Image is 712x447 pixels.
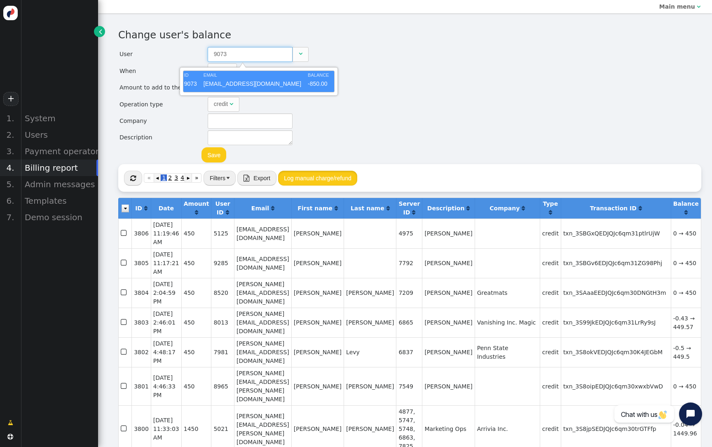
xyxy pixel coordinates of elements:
div: Demo session [21,209,98,226]
td: [PERSON_NAME] [344,367,396,405]
td: credit [540,367,561,405]
td: Operation type [119,96,206,112]
a:  [94,26,105,37]
b: Company [489,205,520,212]
b: Amount [184,200,209,207]
td: txn_3SAaaEEDJQJc6qm30DNGtH3m [561,278,671,308]
span:  [121,346,128,358]
a:  [549,209,552,216]
td: Amount to add to the balance [119,80,206,96]
b: Main menu [659,3,695,10]
td: credit [540,219,561,248]
td: credit [540,337,561,367]
td: [EMAIL_ADDRESS][DOMAIN_NAME] [204,80,307,91]
td: txn_3S8oipEDJQJc6qm30xwxbVwD [561,367,671,405]
a: ◂ [154,173,161,183]
span: 1 [161,174,167,181]
td: txn_3S8okVEDJQJc6qm30K4JEGbM [561,337,671,367]
b: Server ID [398,200,420,216]
span:  [121,257,128,268]
img: trigger_black.png [227,177,230,179]
td: [PERSON_NAME] [422,248,474,278]
td: 6865 [396,308,422,337]
td: 7792 [396,248,422,278]
td: txn_3SBGv6EDJQJc6qm31ZG98Phj [561,248,671,278]
td: User [119,47,206,62]
a:  [466,205,470,212]
td: credit [540,248,561,278]
button: Filters [204,171,236,186]
td: When [119,63,206,79]
td: 3801 [131,367,151,405]
td: 7209 [396,278,422,308]
td: 9073 [184,80,203,91]
div: Now [214,66,225,75]
span: 3 [173,174,179,181]
a:  [2,415,19,430]
td: 450 [181,278,211,308]
span: 2 [167,174,173,181]
td: -0.5 → 449.5 [671,337,701,367]
td: 5125 [211,219,234,248]
td: 3804 [131,278,151,308]
div: Templates [21,193,98,209]
td: [EMAIL_ADDRESS][DOMAIN_NAME] [234,248,291,278]
div: Users [21,127,98,143]
a:  [271,205,274,212]
td: [PERSON_NAME] [291,367,344,405]
td: [PERSON_NAME] [422,278,474,308]
td: 3803 [131,308,151,337]
span: Click to sort [144,205,148,211]
span: [DATE] 2:04:59 PM [153,281,176,305]
td: txn_3SBGxQEDJQJc6qm31ptlrUjW [561,219,671,248]
a: + [3,92,18,106]
span: [DATE] 2:46:01 PM [153,311,176,334]
a:  [684,209,688,216]
td: 3805 [131,248,151,278]
td: [PERSON_NAME] [422,308,474,337]
span: Click to sort [335,205,338,211]
td: BALANCE [308,72,333,79]
span: 4 [179,174,185,181]
b: Last name [351,205,384,212]
img: logo-icon.svg [3,6,18,20]
td: Greatmats [475,278,540,308]
button:  Export [237,171,276,186]
td: [PERSON_NAME] [291,219,344,248]
td: 6837 [396,337,422,367]
div: credit [214,100,228,108]
b: Transaction ID [590,205,637,212]
td: [PERSON_NAME][EMAIL_ADDRESS][DOMAIN_NAME] [234,278,291,308]
a: » [192,173,202,183]
a:  [412,209,415,216]
a:  [335,205,338,212]
span: [DATE] 11:19:46 AM [153,221,179,245]
td: Penn State Industries [475,337,540,367]
div: Billing report [21,160,98,176]
a:  [639,205,642,212]
td: EMAIL [204,72,307,79]
span:  [7,434,13,440]
td: Levy [344,337,396,367]
td: [EMAIL_ADDRESS][DOMAIN_NAME] [234,219,291,248]
b: Email [251,205,269,212]
td: -0.43 → 449.57 [671,308,701,337]
span:  [121,423,128,434]
td: [PERSON_NAME] [344,278,396,308]
td: 8520 [211,278,234,308]
span:  [8,419,13,427]
span:  [121,317,128,328]
td: 450 [181,367,211,405]
div: Payment operators [21,143,98,160]
td: 450 [181,248,211,278]
td: 7549 [396,367,422,405]
span: Click to sort [522,205,525,211]
a:  [386,205,390,212]
span:  [121,228,128,239]
div: Admin messages [21,176,98,193]
td: [PERSON_NAME] [422,337,474,367]
span: Click to sort [271,205,274,211]
span:  [230,101,233,107]
button:  [124,171,142,186]
td: txn_3S99JkEDJQJc6qm31LrRy9sJ [561,308,671,337]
